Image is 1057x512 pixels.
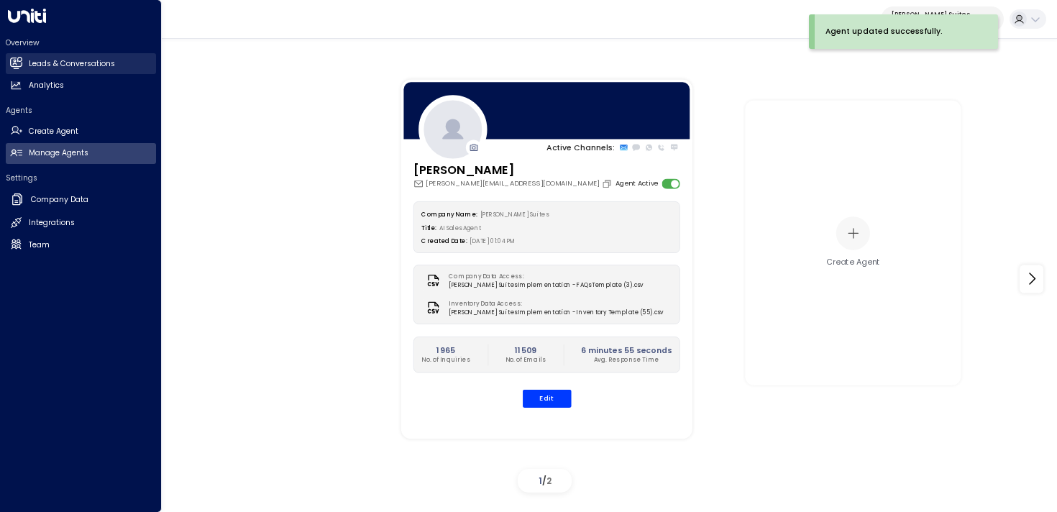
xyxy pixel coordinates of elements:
[581,355,672,364] p: Avg. Response Time
[602,178,615,188] button: Copy
[29,58,115,70] h2: Leads & Conversations
[29,80,64,91] h2: Analytics
[449,272,638,280] label: Company Data Access:
[6,213,156,234] a: Integrations
[539,475,542,487] span: 1
[29,239,50,251] h2: Team
[449,281,643,290] span: [PERSON_NAME] Suites Implementation - FAQs Template (3).csv
[6,105,156,116] h2: Agents
[29,147,88,159] h2: Manage Agents
[29,217,75,229] h2: Integrations
[31,194,88,206] h2: Company Data
[449,308,663,316] span: [PERSON_NAME] Suites Implementation - Inventory Template (55).csv
[421,355,470,364] p: No. of Inquiries
[6,121,156,142] a: Create Agent
[581,344,672,355] h2: 6 minutes 55 seconds
[522,390,571,408] button: Edit
[826,257,880,268] div: Create Agent
[470,237,516,245] span: [DATE] 01:04 PM
[505,355,546,364] p: No. of Emails
[505,344,546,355] h2: 11509
[480,210,548,218] span: [PERSON_NAME] Suites
[518,469,572,493] div: /
[6,188,156,211] a: Company Data
[6,234,156,255] a: Team
[892,10,979,19] p: [PERSON_NAME] Suites
[413,178,614,188] div: [PERSON_NAME][EMAIL_ADDRESS][DOMAIN_NAME]
[421,224,436,232] label: Title:
[881,6,1004,32] button: [PERSON_NAME] Suites638ec7b5-66cb-467c-be2f-f19c05816232
[546,142,615,153] p: Active Channels:
[6,173,156,183] h2: Settings
[421,237,467,245] label: Created Date:
[546,475,552,487] span: 2
[825,26,943,37] div: Agent updated successfully.
[439,224,482,232] span: AI Sales Agent
[449,299,658,308] label: Inventory Data Access:
[6,53,156,74] a: Leads & Conversations
[6,143,156,164] a: Manage Agents
[6,76,156,96] a: Analytics
[615,178,657,188] label: Agent Active
[421,344,470,355] h2: 1965
[421,210,477,218] label: Company Name:
[413,161,614,178] h3: [PERSON_NAME]
[6,37,156,48] h2: Overview
[29,126,78,137] h2: Create Agent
